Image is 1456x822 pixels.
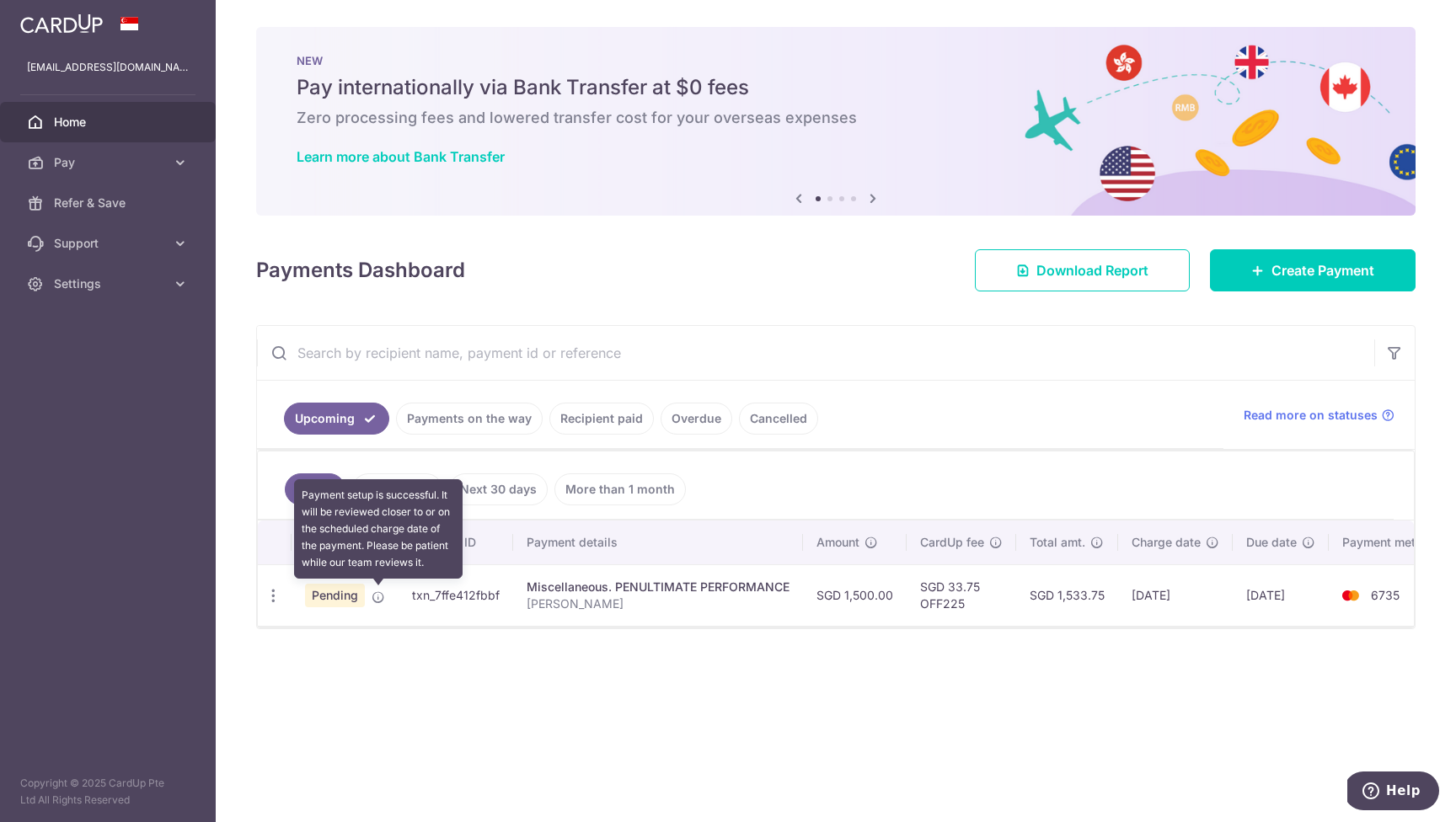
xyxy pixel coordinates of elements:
[907,564,1016,626] td: SGD 33.75 OFF225
[1118,564,1233,626] td: [DATE]
[1132,534,1201,551] span: Charge date
[297,148,505,165] a: Learn more about Bank Transfer
[1347,771,1439,814] iframe: Opens a widget where you can find more information
[257,326,1374,380] input: Search by recipient name, payment id or reference
[396,403,543,435] a: Payments on the way
[803,564,907,626] td: SGD 1,500.00
[1371,588,1400,602] span: 6735
[816,534,859,551] span: Amount
[305,584,365,607] span: Pending
[54,114,165,131] span: Home
[297,74,1375,101] h5: Pay internationally via Bank Transfer at $0 fees
[20,13,103,34] img: CardUp
[920,534,984,551] span: CardUp fee
[527,595,790,612] p: [PERSON_NAME]
[256,27,1416,216] img: Bank transfer banner
[449,473,548,505] a: Next 30 days
[294,479,463,579] div: Payment setup is successful. It will be reviewed closer to or on the scheduled charge date of the...
[1244,407,1394,424] a: Read more on statuses
[1030,534,1085,551] span: Total amt.
[1334,585,1368,606] img: Bank Card
[975,249,1190,291] a: Download Report
[513,520,803,564] th: Payment details
[297,108,1375,128] h6: Zero processing fees and lowered transfer cost for your overseas expenses
[285,473,345,505] a: All
[1233,564,1329,626] td: [DATE]
[54,195,165,211] span: Refer & Save
[549,403,654,435] a: Recipient paid
[527,579,790,595] div: Miscellaneous. PENULTIMATE PERFORMANCE
[1210,249,1416,291] a: Create Payment
[54,275,165,292] span: Settings
[256,255,465,286] h4: Payments Dashboard
[1244,407,1378,424] span: Read more on statuses
[284,403,389,435] a: Upcoming
[399,564,513,626] td: txn_7ffe412fbbf
[54,235,165,252] span: Support
[1036,260,1148,280] span: Download Report
[1016,564,1118,626] td: SGD 1,533.75
[27,59,189,76] p: [EMAIL_ADDRESS][DOMAIN_NAME]
[554,473,686,505] a: More than 1 month
[1246,534,1297,551] span: Due date
[54,154,165,171] span: Pay
[297,54,1375,67] p: NEW
[1271,260,1374,280] span: Create Payment
[739,403,818,435] a: Cancelled
[661,403,732,435] a: Overdue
